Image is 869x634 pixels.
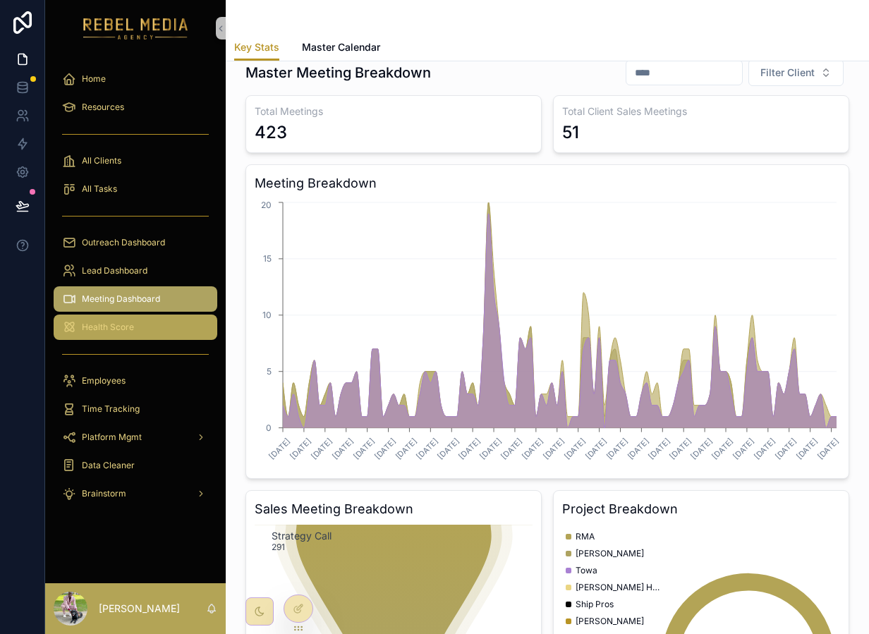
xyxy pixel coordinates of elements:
[794,436,820,461] text: [DATE]
[54,425,217,450] a: Platform Mgmt
[82,375,126,386] span: Employees
[272,542,285,552] text: 291
[562,121,579,144] div: 51
[234,40,279,54] span: Key Stats
[576,565,597,576] span: Towa
[436,436,461,461] text: [DATE]
[82,102,124,113] span: Resources
[255,199,840,470] div: chart
[82,403,140,415] span: Time Tracking
[457,436,482,461] text: [DATE]
[576,548,644,559] span: [PERSON_NAME]
[54,95,217,120] a: Resources
[626,436,651,461] text: [DATE]
[82,73,106,85] span: Home
[773,436,798,461] text: [DATE]
[752,436,777,461] text: [DATE]
[82,460,135,471] span: Data Cleaner
[394,436,419,461] text: [DATE]
[351,436,377,461] text: [DATE]
[309,436,334,461] text: [DATE]
[54,453,217,478] a: Data Cleaner
[54,396,217,422] a: Time Tracking
[82,322,134,333] span: Health Score
[82,183,117,195] span: All Tasks
[604,436,630,461] text: [DATE]
[302,40,380,54] span: Master Calendar
[541,436,566,461] text: [DATE]
[576,599,614,610] span: Ship Pros
[710,436,735,461] text: [DATE]
[54,230,217,255] a: Outreach Dashboard
[45,56,226,525] div: scrollable content
[302,35,380,63] a: Master Calendar
[255,499,533,519] h3: Sales Meeting Breakdown
[688,436,714,461] text: [DATE]
[82,237,165,248] span: Outreach Dashboard
[255,173,840,193] h3: Meeting Breakdown
[54,315,217,340] a: Health Score
[54,66,217,92] a: Home
[583,436,609,461] text: [DATE]
[748,59,844,86] button: Select Button
[520,436,545,461] text: [DATE]
[82,265,147,276] span: Lead Dashboard
[288,436,313,461] text: [DATE]
[255,121,287,144] div: 423
[255,104,533,118] h3: Total Meetings
[267,436,292,461] text: [DATE]
[576,616,644,627] span: [PERSON_NAME]
[82,155,121,166] span: All Clients
[647,436,672,461] text: [DATE]
[562,436,588,461] text: [DATE]
[263,253,272,264] tspan: 15
[82,432,142,443] span: Platform Mgmt
[99,602,180,616] p: [PERSON_NAME]
[760,66,815,80] span: Filter Client
[54,368,217,394] a: Employees
[668,436,693,461] text: [DATE]
[266,422,272,433] tspan: 0
[54,148,217,173] a: All Clients
[54,481,217,506] a: Brainstorm
[576,582,660,593] span: [PERSON_NAME] Healthcare Advisors
[82,488,126,499] span: Brainstorm
[234,35,279,61] a: Key Stats
[562,499,840,519] h3: Project Breakdown
[576,531,595,542] span: RMA
[83,17,188,39] img: App logo
[330,436,355,461] text: [DATE]
[245,63,431,83] h1: Master Meeting Breakdown
[267,366,272,377] tspan: 5
[478,436,503,461] text: [DATE]
[261,200,272,210] tspan: 20
[54,176,217,202] a: All Tasks
[562,104,840,118] h3: Total Client Sales Meetings
[731,436,756,461] text: [DATE]
[54,286,217,312] a: Meeting Dashboard
[82,293,160,305] span: Meeting Dashboard
[372,436,398,461] text: [DATE]
[262,310,272,320] tspan: 10
[54,258,217,284] a: Lead Dashboard
[272,530,332,542] text: Strategy Call
[499,436,524,461] text: [DATE]
[415,436,440,461] text: [DATE]
[815,436,841,461] text: [DATE]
